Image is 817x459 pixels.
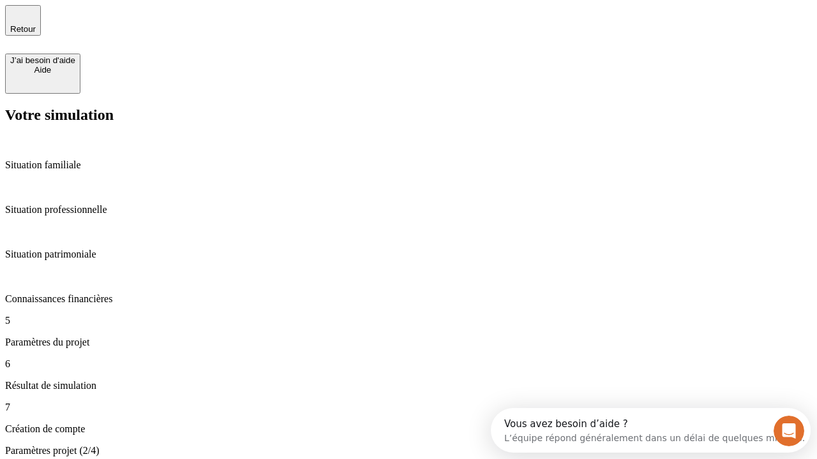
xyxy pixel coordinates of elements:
[5,5,352,40] div: Ouvrir le Messenger Intercom
[10,55,75,65] div: J’ai besoin d'aide
[5,380,812,391] p: Résultat de simulation
[5,54,80,94] button: J’ai besoin d'aideAide
[13,21,314,34] div: L’équipe répond généralement dans un délai de quelques minutes.
[5,358,812,370] p: 6
[5,249,812,260] p: Situation patrimoniale
[5,315,812,326] p: 5
[5,337,812,348] p: Paramètres du projet
[5,445,812,456] p: Paramètres projet (2/4)
[5,423,812,435] p: Création de compte
[5,159,812,171] p: Situation familiale
[10,24,36,34] span: Retour
[5,293,812,305] p: Connaissances financières
[10,65,75,75] div: Aide
[5,5,41,36] button: Retour
[5,204,812,215] p: Situation professionnelle
[13,11,314,21] div: Vous avez besoin d’aide ?
[5,106,812,124] h2: Votre simulation
[5,402,812,413] p: 7
[491,408,811,453] iframe: Intercom live chat discovery launcher
[774,416,804,446] iframe: Intercom live chat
